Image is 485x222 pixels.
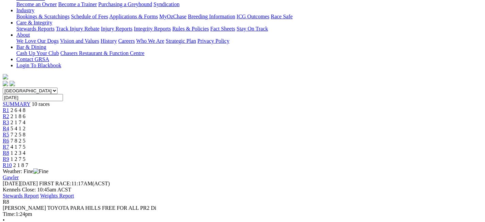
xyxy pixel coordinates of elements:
[60,38,99,44] a: Vision and Values
[16,14,69,19] a: Bookings & Scratchings
[39,181,71,186] span: FIRST RACE:
[11,107,26,113] span: 2 6 4 8
[11,119,26,125] span: 2 1 7 4
[118,38,135,44] a: Careers
[3,199,9,205] span: R8
[60,50,144,56] a: Chasers Restaurant & Function Centre
[32,101,50,107] span: 10 races
[109,14,158,19] a: Applications & Forms
[188,14,235,19] a: Breeding Information
[237,14,269,19] a: ICG Outcomes
[3,205,482,211] div: [PERSON_NAME] TOYOTA PARA HILLS FREE FOR ALL PR2 Di
[3,168,48,174] span: Weather: Fine
[11,144,26,150] span: 4 1 7 5
[3,101,30,107] a: SUMMARY
[16,50,482,56] div: Bar & Dining
[159,14,187,19] a: MyOzChase
[100,38,117,44] a: History
[58,1,97,7] a: Become a Trainer
[210,26,235,32] a: Fact Sheets
[3,107,9,113] a: R1
[16,44,46,50] a: Bar & Dining
[39,181,110,186] span: 11:17AM(ACST)
[271,14,292,19] a: Race Safe
[16,20,52,25] a: Care & Integrity
[3,126,9,131] a: R4
[136,38,164,44] a: Who We Are
[3,193,39,199] a: Stewards Report
[16,38,482,44] div: About
[3,138,9,144] a: R6
[16,50,59,56] a: Cash Up Your Club
[3,74,8,79] img: logo-grsa-white.png
[11,138,26,144] span: 7 8 2 5
[56,26,99,32] a: Track Injury Rebate
[11,150,26,156] span: 1 2 3 4
[11,113,26,119] span: 2 1 8 6
[3,162,12,168] a: R10
[16,26,482,32] div: Care & Integrity
[16,62,61,68] a: Login To Blackbook
[172,26,209,32] a: Rules & Policies
[16,1,482,7] div: Get Involved
[40,193,74,199] a: Weights Report
[101,26,132,32] a: Injury Reports
[3,144,9,150] a: R7
[11,156,26,162] span: 1 2 7 5
[71,14,108,19] a: Schedule of Fees
[153,1,179,7] a: Syndication
[16,1,57,7] a: Become an Owner
[134,26,171,32] a: Integrity Reports
[3,113,9,119] a: R2
[16,26,54,32] a: Stewards Reports
[3,119,9,125] a: R3
[10,81,15,86] img: twitter.svg
[3,211,482,217] div: 1:24pm
[13,162,28,168] span: 2 1 8 7
[3,181,20,186] span: [DATE]
[3,94,63,101] input: Select date
[197,38,229,44] a: Privacy Policy
[3,132,9,137] a: R5
[237,26,268,32] a: Stay On Track
[16,38,59,44] a: We Love Our Dogs
[3,211,16,217] span: Time:
[3,156,9,162] a: R9
[33,168,48,174] img: Fine
[98,1,152,7] a: Purchasing a Greyhound
[11,126,26,131] span: 5 4 1 2
[11,132,26,137] span: 7 2 5 8
[3,174,19,180] a: Gawler
[3,187,482,193] div: Kennels Close: 10:45am ACST
[16,32,30,38] a: About
[3,150,9,156] a: R8
[16,14,482,20] div: Industry
[3,181,38,186] span: [DATE]
[16,7,34,13] a: Industry
[3,81,8,86] img: facebook.svg
[166,38,196,44] a: Strategic Plan
[16,56,49,62] a: Contact GRSA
